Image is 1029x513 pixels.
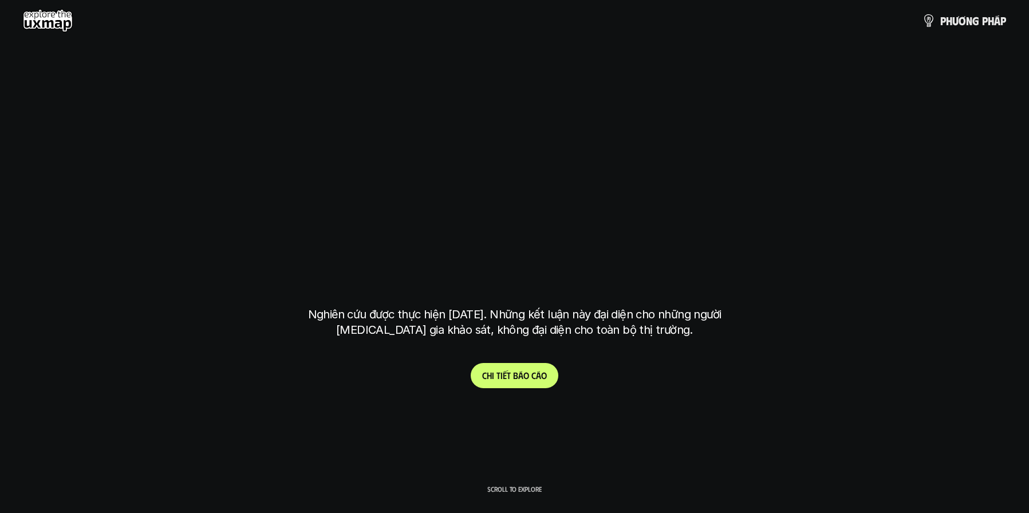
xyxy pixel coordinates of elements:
span: b [513,370,518,381]
span: o [523,370,529,381]
span: i [492,370,494,381]
span: ơ [959,14,966,27]
span: t [496,370,500,381]
span: i [500,370,503,381]
span: C [482,370,487,381]
span: ư [952,14,959,27]
p: Scroll to explore [487,485,542,493]
a: Chitiếtbáocáo [471,363,558,388]
h1: tại [GEOGRAPHIC_DATA] [310,246,719,294]
a: phươngpháp [922,9,1006,32]
span: h [988,14,994,27]
span: n [966,14,972,27]
span: p [982,14,988,27]
span: p [940,14,946,27]
span: h [487,370,492,381]
span: á [994,14,1000,27]
span: t [507,370,511,381]
span: c [531,370,536,381]
span: á [518,370,523,381]
p: Nghiên cứu được thực hiện [DATE]. Những kết luận này đại diện cho những người [MEDICAL_DATA] gia ... [300,307,730,338]
span: h [946,14,952,27]
h1: phạm vi công việc của [306,155,724,203]
span: g [972,14,979,27]
span: p [1000,14,1006,27]
h6: Kết quả nghiên cứu [475,128,562,141]
span: o [541,370,547,381]
span: ế [503,370,507,381]
span: á [536,370,541,381]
